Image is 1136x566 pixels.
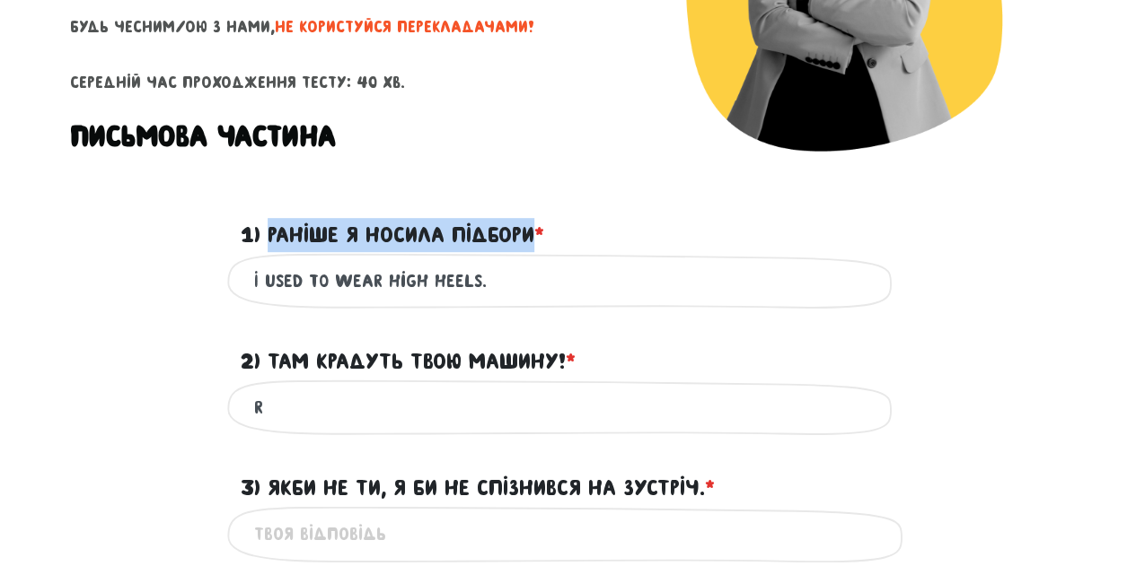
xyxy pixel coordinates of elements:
label: 2) Там крадуть твою машину! [241,344,576,379]
input: Твоя відповідь [254,261,883,301]
h3: Письмова частина [70,118,336,154]
label: 1) Раніше я носила підбори [241,218,544,252]
span: не користуйся перекладачами! [275,18,534,36]
input: Твоя відповідь [254,514,883,554]
label: 3) Якби не ти, я би не спізнився на зустріч. [241,471,715,505]
input: Твоя відповідь [254,387,883,428]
